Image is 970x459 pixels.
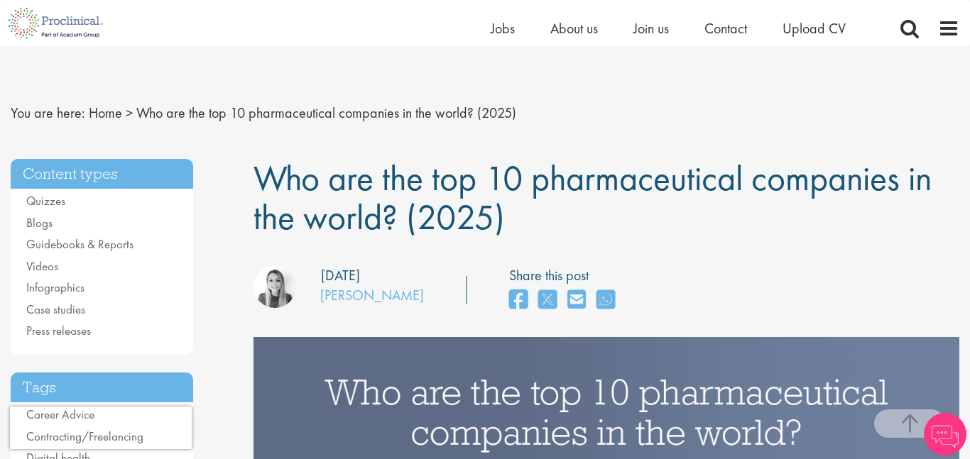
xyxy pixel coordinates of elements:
[321,265,360,286] div: [DATE]
[11,159,193,189] h3: Content types
[254,155,932,240] span: Who are the top 10 pharmaceutical companies in the world? (2025)
[509,285,528,316] a: share on facebook
[10,407,192,449] iframe: reCAPTCHA
[136,104,516,122] span: Who are the top 10 pharmaceutical companies in the world? (2025)
[11,372,193,403] h3: Tags
[924,413,966,455] img: Chatbot
[596,285,615,316] a: share on whats app
[26,280,85,295] a: Infographics
[704,19,747,38] a: Contact
[491,19,515,38] a: Jobs
[633,19,669,38] a: Join us
[538,285,557,316] a: share on twitter
[126,104,133,122] span: >
[11,104,85,122] span: You are here:
[320,286,424,304] a: [PERSON_NAME]
[26,258,58,274] a: Videos
[509,265,622,286] label: Share this post
[550,19,598,38] a: About us
[26,236,133,252] a: Guidebooks & Reports
[89,104,122,122] a: breadcrumb link
[783,19,846,38] a: Upload CV
[26,215,53,231] a: Blogs
[26,302,85,317] a: Case studies
[26,323,91,338] a: Press releases
[567,285,586,316] a: share on email
[254,265,296,308] img: Hannah Burke
[26,193,65,209] a: Quizzes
